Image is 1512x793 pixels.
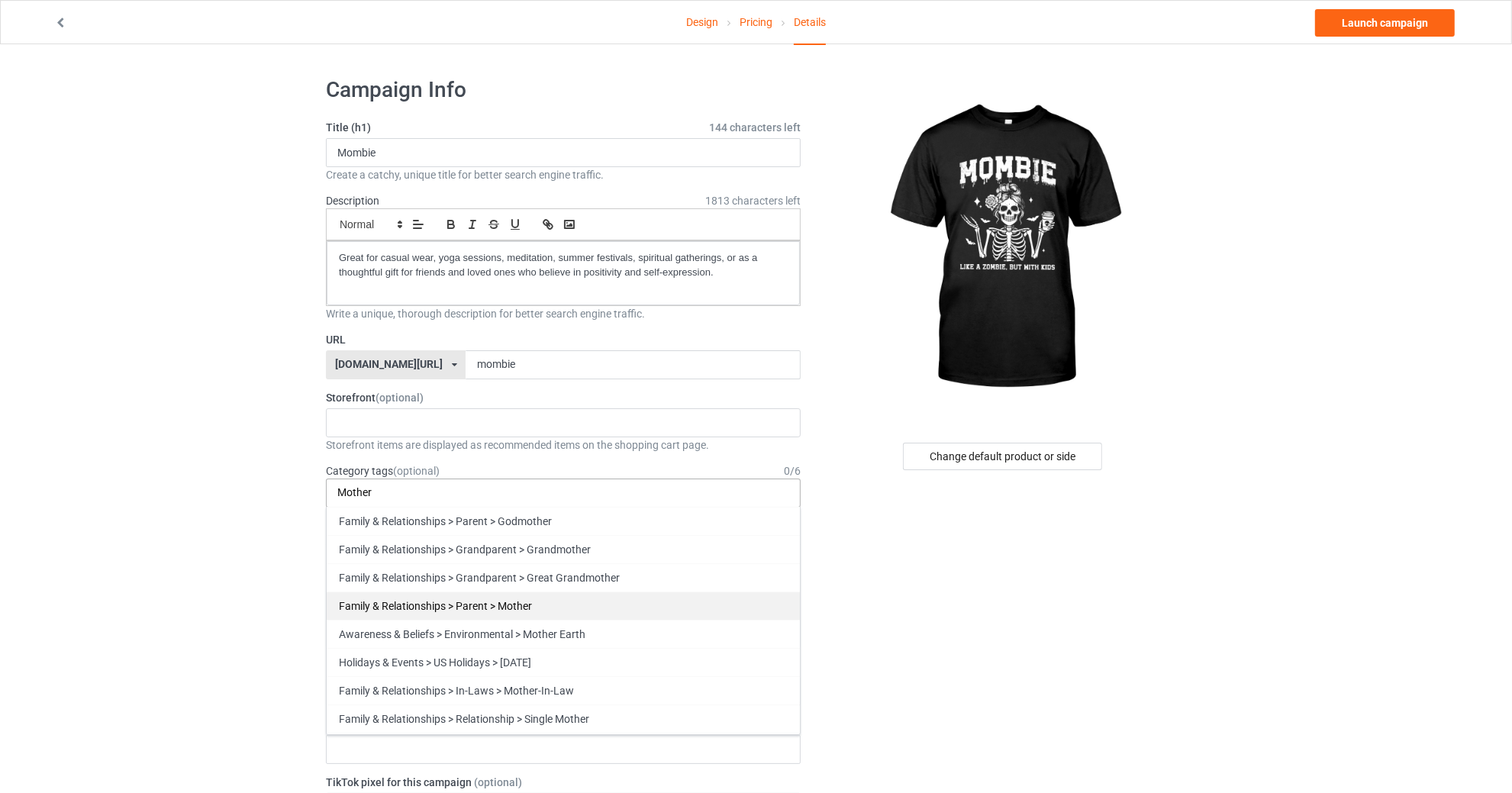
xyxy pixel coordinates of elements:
label: Description [326,195,379,207]
span: (optional) [376,392,424,404]
div: Family & Relationships > Grandparent > Great Grandmother [327,563,800,592]
a: Launch campaign [1315,9,1455,37]
label: TikTok pixel for this campaign [326,775,801,790]
div: [DOMAIN_NAME][URL] [335,359,443,369]
div: Awareness & Beliefs > Environmental > Mother Earth [327,620,800,648]
div: Family & Relationships > Relationship > Single Mother [327,704,800,733]
span: (optional) [393,465,440,477]
div: Write a unique, thorough description for better search engine traffic. [326,306,801,321]
div: 0 / 6 [784,463,801,479]
label: Category tags [326,463,440,479]
label: Title (h1) [326,120,801,135]
label: Storefront [326,390,801,405]
a: Pricing [740,1,772,44]
div: Family & Relationships > Parent > Godmother [327,507,800,535]
div: Storefront items are displayed as recommended items on the shopping cart page. [326,437,801,453]
h1: Campaign Info [326,76,801,104]
div: Family & Relationships > Parent > Mother [327,592,800,620]
div: Change default product or side [903,443,1102,470]
p: Great for casual wear, yoga sessions, meditation, summer festivals, spiritual gatherings, or as a... [339,251,788,279]
div: Family & Relationships > In-Laws > Mother-In-Law [327,676,800,704]
span: 144 characters left [709,120,801,135]
div: Family & Relationships > Grandparent > Grandmother [327,535,800,563]
div: Family & Relationships > Parent > Stepmother [327,733,800,761]
div: Details [794,1,826,45]
div: Holidays & Events > US Holidays > [DATE] [327,648,800,676]
span: 1813 characters left [705,193,801,208]
span: (optional) [474,776,522,788]
div: Create a catchy, unique title for better search engine traffic. [326,167,801,182]
a: Design [686,1,718,44]
label: URL [326,332,801,347]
